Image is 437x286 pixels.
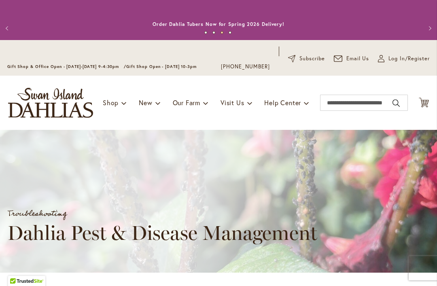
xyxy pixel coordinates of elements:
a: [PHONE_NUMBER] [221,63,270,71]
span: Visit Us [221,98,244,107]
span: Gift Shop Open - [DATE] 10-3pm [126,64,197,69]
span: Gift Shop & Office Open - [DATE]-[DATE] 9-4:30pm / [7,64,126,69]
a: store logo [8,88,93,118]
span: Subscribe [299,55,325,63]
button: 2 of 4 [212,31,215,34]
span: New [139,98,152,107]
button: 4 of 4 [229,31,231,34]
a: Email Us [334,55,369,63]
a: Log In/Register [378,55,430,63]
a: Subscribe [288,55,325,63]
a: Order Dahlia Tubers Now for Spring 2026 Delivery! [153,21,284,27]
button: Next [421,20,437,36]
span: Our Farm [173,98,200,107]
a: Troubleshooting [7,206,67,221]
span: Shop [103,98,119,107]
span: Email Us [346,55,369,63]
h1: Dahlia Pest & Disease Management [7,221,335,245]
button: 1 of 4 [204,31,207,34]
span: Log In/Register [388,55,430,63]
button: 3 of 4 [221,31,223,34]
span: Help Center [264,98,301,107]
